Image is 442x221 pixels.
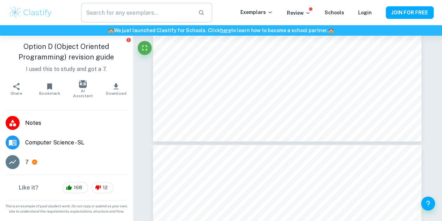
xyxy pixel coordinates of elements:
[33,79,66,99] button: Bookmark
[108,28,114,33] span: 🏫
[138,41,152,55] button: Fullscreen
[3,203,130,214] span: This is an example of past student work. Do not copy or submit as your own. Use to understand the...
[100,79,133,99] button: Download
[220,28,231,33] a: here
[6,65,127,73] p: I used this to study and got a 7.
[79,80,87,88] img: AI Assistant
[325,10,344,15] a: Schools
[81,3,193,22] input: Search for any exemplars...
[328,28,334,33] span: 🏫
[10,91,22,95] span: Share
[25,119,127,127] span: Notes
[71,88,95,98] span: AI Assistant
[126,37,131,42] button: Report issue
[19,183,38,192] h6: Like it?
[99,184,111,191] span: 12
[240,8,273,16] p: Exemplars
[63,182,88,193] div: 168
[421,197,435,211] button: Help and Feedback
[6,41,127,62] h1: Option D (Object Oriented Programming) revision guide
[8,6,53,20] img: Clastify logo
[39,91,60,95] span: Bookmark
[287,9,311,17] p: Review
[70,184,86,191] span: 168
[92,182,114,193] div: 12
[386,6,434,19] button: JOIN FOR FREE
[1,27,441,34] h6: We just launched Clastify for Schools. Click to learn how to become a school partner.
[25,158,29,166] p: 7
[25,138,127,147] span: Computer Science - SL
[66,79,100,99] button: AI Assistant
[106,91,126,95] span: Download
[358,10,372,15] a: Login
